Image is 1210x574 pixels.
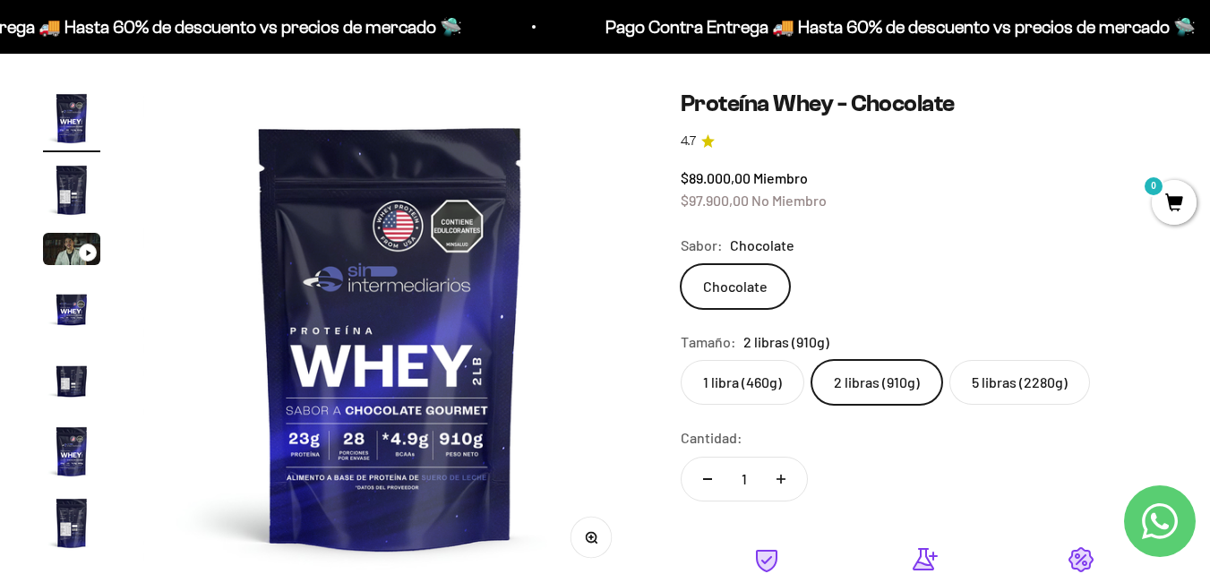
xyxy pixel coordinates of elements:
a: 0 [1152,194,1197,214]
button: Ir al artículo 5 [43,351,100,414]
button: Ir al artículo 7 [43,494,100,557]
p: Pago Contra Entrega 🚚 Hasta 60% de descuento vs precios de mercado 🛸 [587,13,1177,41]
img: Proteína Whey - Chocolate [43,423,100,480]
span: $89.000,00 [681,169,751,186]
img: Proteína Whey - Chocolate [43,279,100,337]
img: Proteína Whey - Chocolate [43,90,100,147]
mark: 0 [1143,176,1164,197]
label: Cantidad: [681,426,742,450]
h1: Proteína Whey - Chocolate [681,90,1167,117]
button: Ir al artículo 3 [43,233,100,270]
span: $97.900,00 [681,192,749,209]
button: Ir al artículo 2 [43,161,100,224]
span: 4.7 [681,132,696,151]
button: Ir al artículo 6 [43,423,100,485]
legend: Tamaño: [681,330,736,354]
img: Proteína Whey - Chocolate [43,494,100,552]
span: Chocolate [730,234,794,257]
button: Reducir cantidad [682,458,734,501]
img: Proteína Whey - Chocolate [43,351,100,408]
span: 2 libras (910g) [743,330,829,354]
a: 4.74.7 de 5.0 estrellas [681,132,1167,151]
legend: Sabor: [681,234,723,257]
span: No Miembro [751,192,827,209]
img: Proteína Whey - Chocolate [43,161,100,218]
button: Ir al artículo 1 [43,90,100,152]
button: Ir al artículo 4 [43,279,100,342]
button: Aumentar cantidad [755,458,807,501]
span: Miembro [753,169,808,186]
